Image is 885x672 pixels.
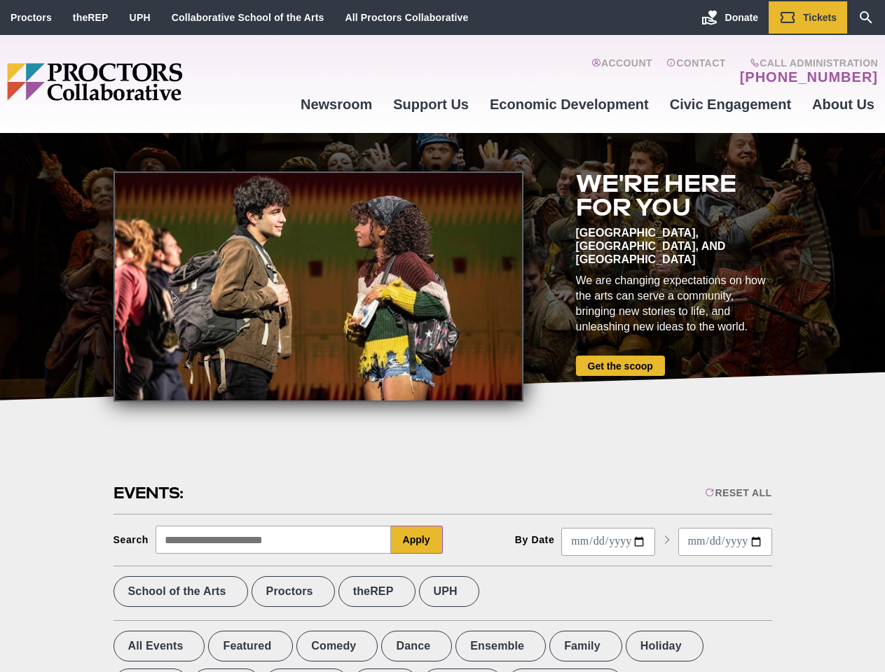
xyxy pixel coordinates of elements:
a: Economic Development [479,85,659,123]
a: Civic Engagement [659,85,802,123]
div: [GEOGRAPHIC_DATA], [GEOGRAPHIC_DATA], and [GEOGRAPHIC_DATA] [576,226,772,266]
div: We are changing expectations on how the arts can serve a community, bringing new stories to life,... [576,273,772,335]
a: Contact [666,57,726,85]
a: Collaborative School of the Arts [172,12,324,23]
label: theREP [338,576,416,607]
div: By Date [515,534,555,545]
a: [PHONE_NUMBER] [740,69,878,85]
label: Family [549,631,622,661]
button: Apply [391,526,443,554]
label: All Events [114,631,205,661]
a: Support Us [383,85,479,123]
label: School of the Arts [114,576,248,607]
label: Ensemble [455,631,546,661]
span: Donate [725,12,758,23]
div: Search [114,534,149,545]
h2: We're here for you [576,171,772,219]
label: UPH [419,576,479,607]
img: Proctors logo [7,63,290,101]
a: Donate [691,1,769,34]
a: Account [591,57,652,85]
span: Tickets [803,12,837,23]
span: Call Administration [736,57,878,69]
a: UPH [130,12,151,23]
a: Tickets [769,1,847,34]
label: Featured [208,631,293,661]
a: Search [847,1,885,34]
a: Proctors [11,12,52,23]
label: Dance [381,631,452,661]
a: All Proctors Collaborative [345,12,468,23]
a: theREP [73,12,109,23]
label: Proctors [252,576,335,607]
label: Holiday [626,631,704,661]
div: Reset All [705,487,771,498]
a: Newsroom [290,85,383,123]
label: Comedy [296,631,378,661]
a: Get the scoop [576,356,665,376]
h2: Events: [114,482,186,504]
a: About Us [802,85,885,123]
